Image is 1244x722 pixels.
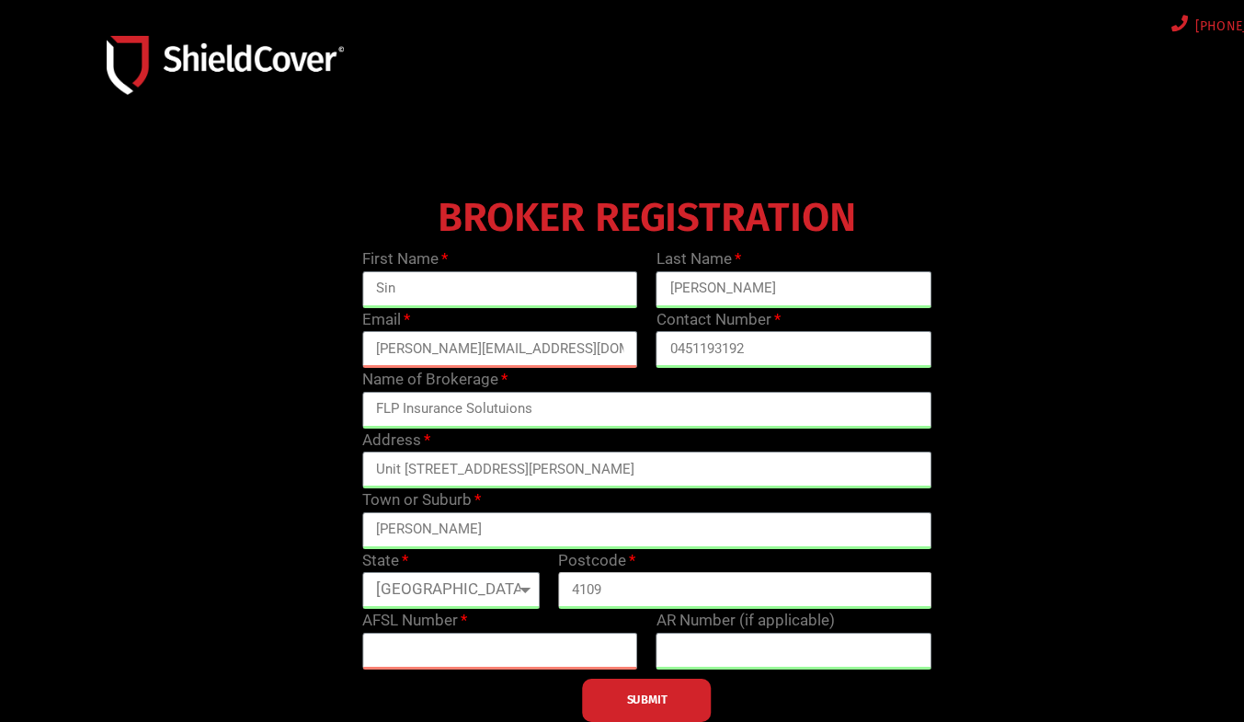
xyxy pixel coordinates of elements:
label: Name of Brokerage [362,368,508,392]
label: AR Number (if applicable) [656,609,835,633]
span: SUBMIT [627,698,668,702]
h4: BROKER REGISTRATION [353,207,942,229]
button: SUBMIT [583,679,712,722]
img: Shield-Cover-Underwriting-Australia-logo-full [107,36,344,94]
label: Last Name [656,247,741,271]
label: First Name [362,247,448,271]
label: AFSL Number [362,609,467,633]
label: State [362,549,408,573]
label: Address [362,429,430,453]
label: Town or Suburb [362,488,481,512]
label: Postcode [558,549,635,573]
label: Email [362,308,410,332]
label: Contact Number [656,308,781,332]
